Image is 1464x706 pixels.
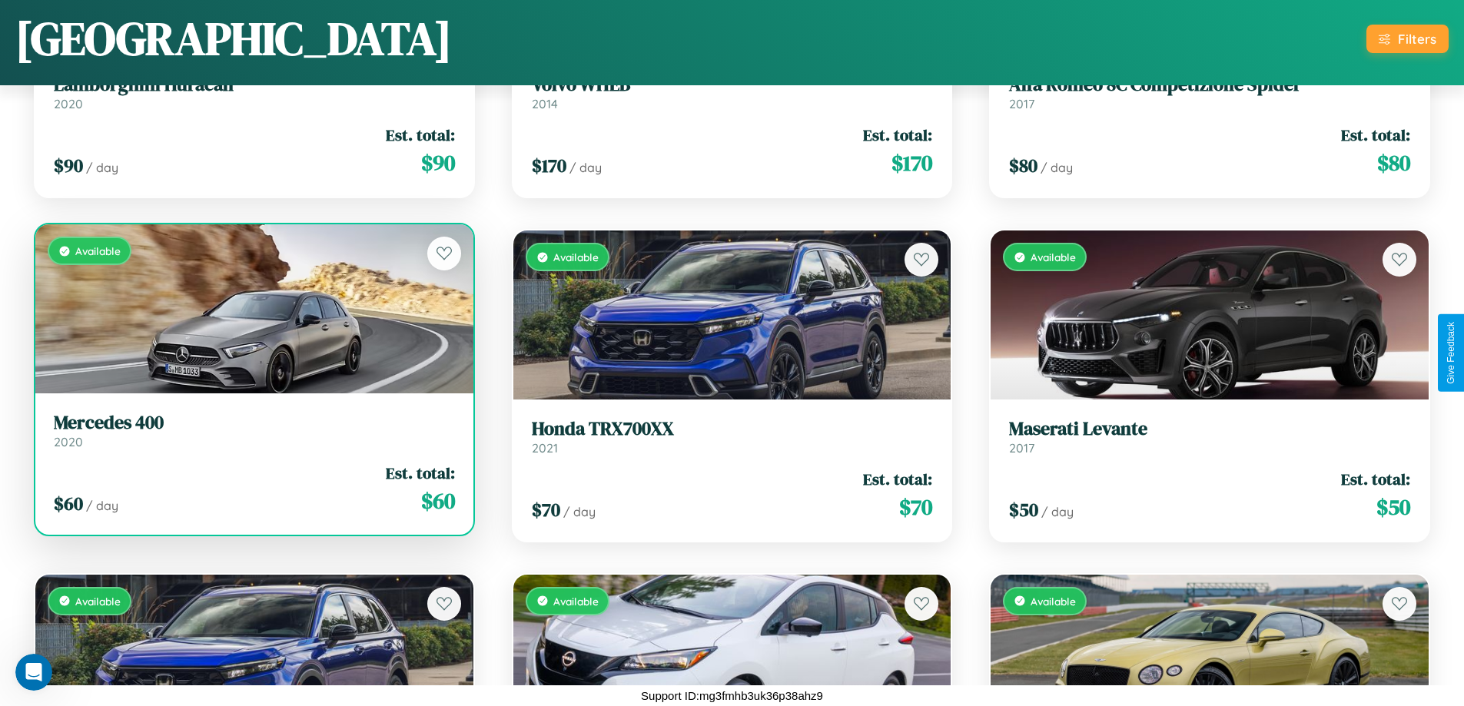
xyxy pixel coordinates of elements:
span: 2021 [532,440,558,456]
span: Available [553,250,599,264]
span: 2017 [1009,440,1034,456]
span: $ 170 [891,147,932,178]
a: Lamborghini Huracan2020 [54,74,455,111]
h1: [GEOGRAPHIC_DATA] [15,7,452,70]
span: $ 70 [899,492,932,522]
span: Est. total: [1341,124,1410,146]
span: Available [1031,250,1076,264]
h3: Alfa Romeo 8C Competizione Spider [1009,74,1410,96]
p: Support ID: mg3fmhb3uk36p38ahz9 [641,685,823,706]
span: Est. total: [386,124,455,146]
a: Alfa Romeo 8C Competizione Spider2017 [1009,74,1410,111]
div: Give Feedback [1446,322,1456,384]
a: Maserati Levante2017 [1009,418,1410,456]
a: Volvo WHEB2014 [532,74,933,111]
span: Available [75,595,121,608]
span: $ 50 [1009,497,1038,522]
span: $ 80 [1377,147,1410,178]
span: $ 80 [1009,153,1037,178]
h3: Maserati Levante [1009,418,1410,440]
span: / day [569,160,602,175]
span: 2014 [532,96,558,111]
span: $ 70 [532,497,560,522]
span: / day [1041,504,1074,519]
span: $ 170 [532,153,566,178]
h3: Volvo WHEB [532,74,933,96]
span: / day [1041,160,1073,175]
span: / day [86,160,118,175]
iframe: Intercom live chat [15,654,52,691]
span: Est. total: [863,124,932,146]
h3: Honda TRX700XX [532,418,933,440]
div: Filters [1398,31,1436,47]
span: $ 60 [421,486,455,516]
span: / day [86,498,118,513]
h3: Mercedes 400 [54,412,455,434]
span: $ 60 [54,491,83,516]
span: 2017 [1009,96,1034,111]
span: 2020 [54,434,83,449]
h3: Lamborghini Huracan [54,74,455,96]
a: Mercedes 4002020 [54,412,455,449]
span: Available [1031,595,1076,608]
button: Filters [1366,25,1449,53]
span: $ 90 [54,153,83,178]
span: / day [563,504,596,519]
a: Honda TRX700XX2021 [532,418,933,456]
span: Est. total: [863,468,932,490]
span: Available [75,244,121,257]
span: Available [553,595,599,608]
span: Est. total: [1341,468,1410,490]
span: 2020 [54,96,83,111]
span: Est. total: [386,462,455,484]
span: $ 90 [421,147,455,178]
span: $ 50 [1376,492,1410,522]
